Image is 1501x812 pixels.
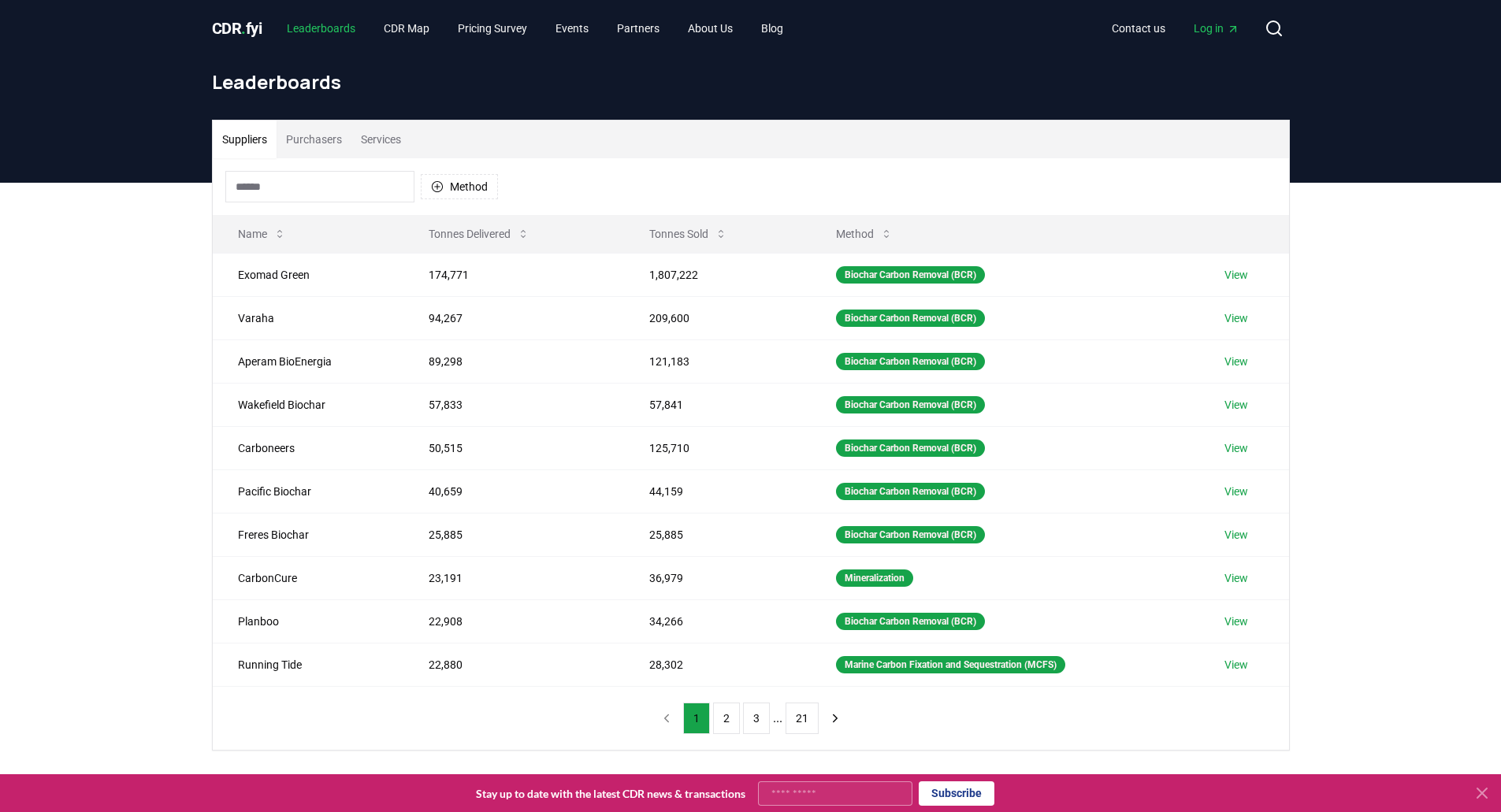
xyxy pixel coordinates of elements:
button: Name [225,218,299,250]
div: Biochar Carbon Removal (BCR) [836,353,985,370]
button: 21 [786,703,819,734]
a: Events [543,14,601,43]
div: Biochar Carbon Removal (BCR) [836,310,985,327]
td: 89,298 [403,339,623,383]
div: Biochar Carbon Removal (BCR) [836,526,985,543]
span: Log in [1194,20,1239,36]
div: Biochar Carbon Removal (BCR) [836,266,985,284]
a: View [1224,354,1248,369]
button: 3 [743,703,770,734]
a: View [1224,657,1248,673]
a: Pricing Survey [445,14,540,43]
td: 1,807,222 [624,253,811,296]
td: 125,710 [624,426,811,469]
td: 94,267 [403,296,623,339]
td: 22,880 [403,643,623,686]
button: Purchasers [277,121,351,158]
td: 25,885 [624,513,811,556]
td: 28,302 [624,643,811,686]
a: View [1224,527,1248,543]
a: Partners [604,14,672,43]
a: View [1224,440,1248,456]
button: next page [822,703,849,734]
span: . [241,19,246,38]
a: View [1224,570,1248,586]
div: Biochar Carbon Removal (BCR) [836,396,985,413]
button: Services [351,121,411,158]
button: 1 [683,703,710,734]
td: Carboneers [213,426,404,469]
td: Aperam BioEnergia [213,339,404,383]
a: View [1224,397,1248,413]
td: Pacific Biochar [213,469,404,513]
a: Blog [749,14,796,43]
td: Wakefield Biochar [213,383,404,426]
div: Biochar Carbon Removal (BCR) [836,483,985,500]
a: Log in [1181,14,1252,43]
div: Biochar Carbon Removal (BCR) [836,439,985,457]
button: Method [421,174,498,199]
td: 25,885 [403,513,623,556]
nav: Main [1099,14,1252,43]
td: Exomad Green [213,253,404,296]
td: 50,515 [403,426,623,469]
td: Varaha [213,296,404,339]
td: 23,191 [403,556,623,599]
a: Leaderboards [274,14,368,43]
td: 36,979 [624,556,811,599]
td: 57,833 [403,383,623,426]
a: CDR Map [371,14,442,43]
td: Freres Biochar [213,513,404,556]
a: CDR.fyi [212,17,262,39]
td: 22,908 [403,599,623,643]
h1: Leaderboards [212,69,1290,95]
td: 40,659 [403,469,623,513]
td: 44,159 [624,469,811,513]
td: 121,183 [624,339,811,383]
td: 34,266 [624,599,811,643]
nav: Main [274,14,796,43]
button: Suppliers [213,121,277,158]
a: View [1224,267,1248,283]
button: Method [823,218,905,250]
li: ... [773,709,782,728]
td: Running Tide [213,643,404,686]
td: CarbonCure [213,556,404,599]
td: 209,600 [624,296,811,339]
td: 57,841 [624,383,811,426]
button: Tonnes Delivered [416,218,542,250]
td: 174,771 [403,253,623,296]
div: Biochar Carbon Removal (BCR) [836,613,985,630]
td: Planboo [213,599,404,643]
a: View [1224,614,1248,629]
a: View [1224,484,1248,499]
div: Marine Carbon Fixation and Sequestration (MCFS) [836,656,1065,673]
div: Mineralization [836,569,913,587]
a: About Us [675,14,745,43]
button: Tonnes Sold [637,218,740,250]
button: 2 [713,703,740,734]
a: Contact us [1099,14,1178,43]
span: CDR fyi [212,19,262,38]
a: View [1224,310,1248,326]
